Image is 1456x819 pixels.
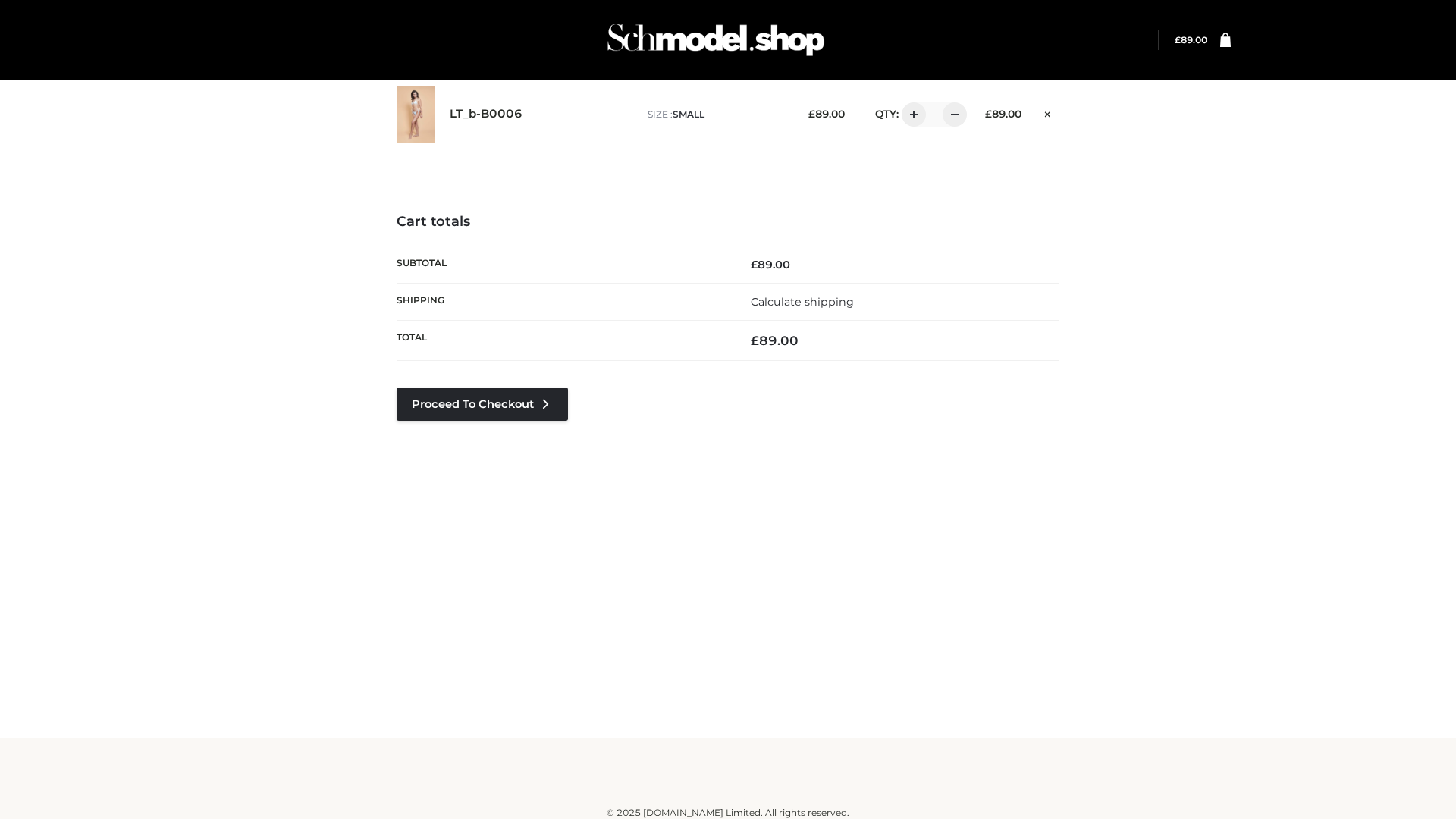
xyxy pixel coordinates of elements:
th: Shipping [397,283,728,320]
bdi: 89.00 [751,258,790,271]
a: £89.00 [1175,34,1207,45]
span: SMALL [673,108,704,120]
th: Subtotal [397,246,728,283]
h4: Cart totals [397,214,1059,231]
a: Calculate shipping [751,295,854,309]
bdi: 89.00 [985,108,1021,120]
span: £ [808,108,815,120]
bdi: 89.00 [751,333,799,348]
a: LT_b-B0006 [450,107,522,121]
bdi: 89.00 [808,108,845,120]
span: £ [751,258,758,271]
span: £ [751,333,759,348]
div: QTY: [860,102,962,127]
img: Schmodel Admin 964 [602,10,830,70]
a: Proceed to Checkout [397,388,568,421]
span: £ [1175,34,1181,45]
a: Remove this item [1037,102,1059,122]
th: Total [397,321,728,361]
bdi: 89.00 [1175,34,1207,45]
p: size : [648,108,785,121]
span: £ [985,108,992,120]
